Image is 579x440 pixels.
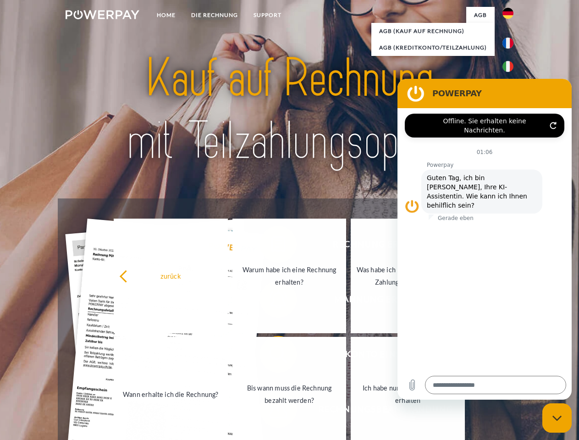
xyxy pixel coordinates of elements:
[238,382,341,407] div: Bis wann muss die Rechnung bezahlt werden?
[238,264,341,288] div: Warum habe ich eine Rechnung erhalten?
[149,7,183,23] a: Home
[502,61,513,72] img: it
[371,39,495,56] a: AGB (Kreditkonto/Teilzahlung)
[356,264,459,288] div: Was habe ich noch offen, ist meine Zahlung eingegangen?
[466,7,495,23] a: agb
[351,219,465,333] a: Was habe ich noch offen, ist meine Zahlung eingegangen?
[119,269,222,282] div: zurück
[88,44,491,176] img: title-powerpay_de.svg
[502,38,513,49] img: fr
[119,388,222,400] div: Wann erhalte ich die Rechnung?
[246,7,289,23] a: SUPPORT
[542,403,572,433] iframe: Schaltfläche zum Öffnen des Messaging-Fensters; Konversation läuft
[397,79,572,400] iframe: Messaging-Fenster
[183,7,246,23] a: DIE RECHNUNG
[356,382,459,407] div: Ich habe nur eine Teillieferung erhalten
[66,10,139,19] img: logo-powerpay-white.svg
[371,23,495,39] a: AGB (Kauf auf Rechnung)
[502,8,513,19] img: de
